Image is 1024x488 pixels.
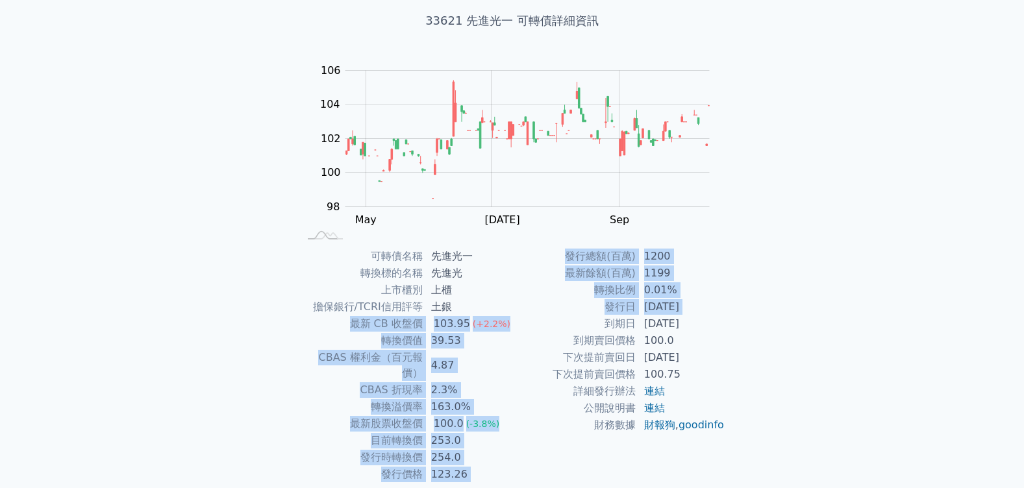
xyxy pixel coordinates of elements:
td: 發行價格 [299,466,423,483]
td: 轉換比例 [512,282,636,299]
tspan: Sep [610,213,629,226]
tspan: 104 [320,98,340,110]
td: 詳細發行辦法 [512,383,636,400]
tspan: 98 [327,201,340,213]
td: 到期日 [512,315,636,332]
g: Chart [314,64,729,226]
td: 先進光 [423,265,512,282]
span: (+2.2%) [473,319,510,329]
td: 發行總額(百萬) [512,248,636,265]
div: 103.95 [431,316,473,332]
td: 100.0 [636,332,725,349]
td: 發行日 [512,299,636,315]
td: 上市櫃別 [299,282,423,299]
div: 100.0 [431,416,466,432]
iframe: Chat Widget [959,426,1024,488]
td: [DATE] [636,349,725,366]
td: 土銀 [423,299,512,315]
td: 發行時轉換價 [299,449,423,466]
td: [DATE] [636,299,725,315]
td: 最新 CB 收盤價 [299,315,423,332]
td: 254.0 [423,449,512,466]
tspan: 100 [321,166,341,178]
tspan: 102 [321,132,341,145]
td: 4.87 [423,349,512,382]
a: 連結 [644,385,665,397]
tspan: [DATE] [485,213,520,226]
td: 下次提前賣回日 [512,349,636,366]
td: 財務數據 [512,417,636,433]
td: 先進光一 [423,248,512,265]
td: 轉換標的名稱 [299,265,423,282]
td: 100.75 [636,366,725,383]
td: 163.0% [423,398,512,415]
a: 財報狗 [644,419,675,431]
td: CBAS 折現率 [299,382,423,398]
td: 擔保銀行/TCRI信用評等 [299,299,423,315]
td: 39.53 [423,332,512,349]
td: 轉換溢價率 [299,398,423,415]
td: [DATE] [636,315,725,332]
td: CBAS 權利金（百元報價） [299,349,423,382]
td: 公開說明書 [512,400,636,417]
a: 連結 [644,402,665,414]
td: 最新股票收盤價 [299,415,423,432]
span: (-3.8%) [466,419,500,429]
tspan: 106 [321,64,341,77]
td: 目前轉換價 [299,432,423,449]
td: 253.0 [423,432,512,449]
td: 1200 [636,248,725,265]
h1: 33621 先進光一 可轉債詳細資訊 [284,12,741,30]
td: 可轉債名稱 [299,248,423,265]
a: goodinfo [679,419,724,431]
td: 1199 [636,265,725,282]
div: 聊天小工具 [959,426,1024,488]
tspan: May [355,213,377,226]
g: Series [345,80,709,198]
td: 0.01% [636,282,725,299]
td: , [636,417,725,433]
td: 上櫃 [423,282,512,299]
td: 2.3% [423,382,512,398]
td: 123.26 [423,466,512,483]
td: 最新餘額(百萬) [512,265,636,282]
td: 下次提前賣回價格 [512,366,636,383]
td: 到期賣回價格 [512,332,636,349]
td: 轉換價值 [299,332,423,349]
